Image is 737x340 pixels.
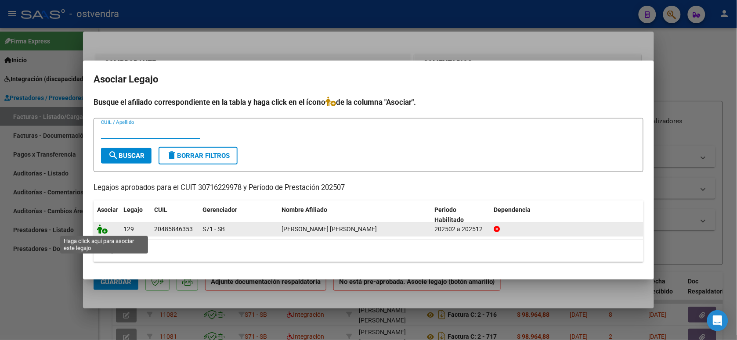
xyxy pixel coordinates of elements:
[166,150,177,161] mat-icon: delete
[94,71,643,88] h2: Asociar Legajo
[494,206,531,213] span: Dependencia
[123,206,143,213] span: Legajo
[108,150,119,161] mat-icon: search
[202,225,225,233] span: S71 - SB
[123,225,134,233] span: 129
[154,224,193,234] div: 20485846353
[166,152,230,160] span: Borrar Filtros
[159,147,238,165] button: Borrar Filtros
[97,206,118,213] span: Asociar
[199,200,278,229] datatable-header-cell: Gerenciador
[707,310,728,331] div: Open Intercom Messenger
[151,200,199,229] datatable-header-cell: CUIL
[282,206,327,213] span: Nombre Afiliado
[94,200,120,229] datatable-header-cell: Asociar
[94,183,643,193] p: Legajos aprobados para el CUIT 30716229978 y Período de Prestación 202507
[94,97,643,108] h4: Busque el afiliado correspondiente en la tabla y haga click en el ícono de la columna "Asociar".
[431,200,491,229] datatable-header-cell: Periodo Habilitado
[282,225,377,233] span: BINELLI FEDERICO GABRIEL
[491,200,644,229] datatable-header-cell: Dependencia
[435,224,487,234] div: 202502 a 202512
[94,240,643,262] div: 1 registros
[120,200,151,229] datatable-header-cell: Legajo
[154,206,167,213] span: CUIL
[435,206,464,223] span: Periodo Habilitado
[202,206,237,213] span: Gerenciador
[278,200,431,229] datatable-header-cell: Nombre Afiliado
[101,148,152,164] button: Buscar
[108,152,145,160] span: Buscar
